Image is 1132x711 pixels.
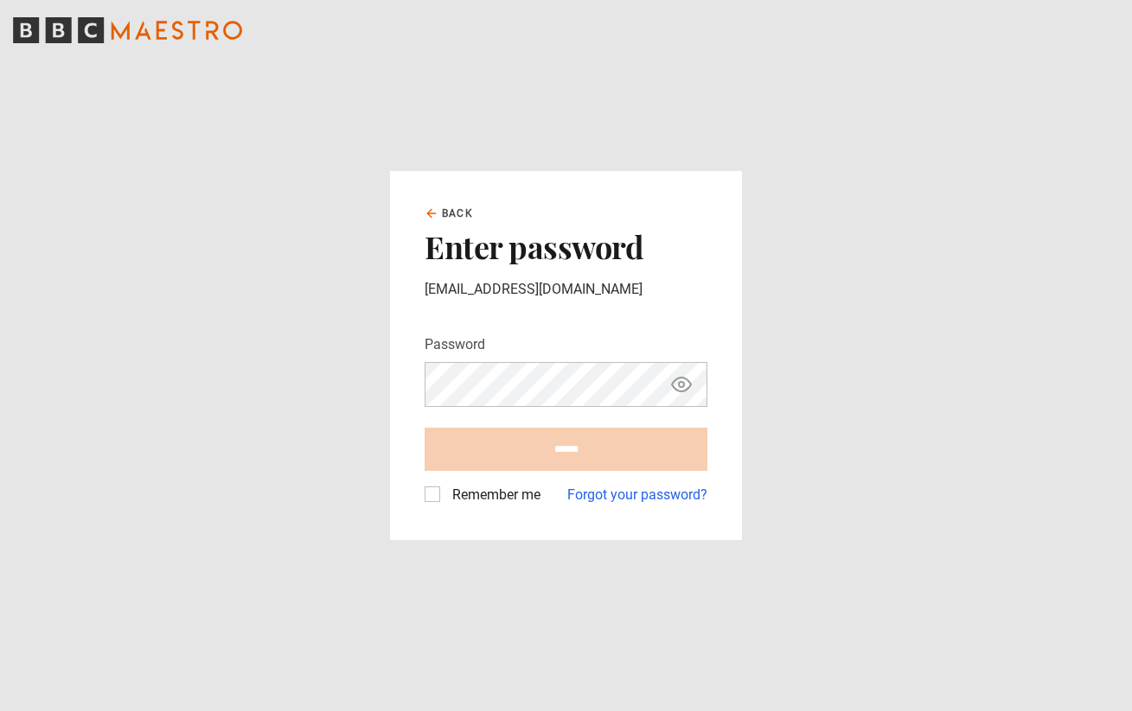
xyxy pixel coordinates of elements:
[442,206,473,221] span: Back
[425,228,707,264] h2: Enter password
[425,279,707,300] p: [EMAIL_ADDRESS][DOMAIN_NAME]
[445,485,540,505] label: Remember me
[13,17,242,43] svg: BBC Maestro
[567,485,707,505] a: Forgot your password?
[667,370,696,400] button: Show password
[425,206,473,221] a: Back
[425,334,485,355] label: Password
